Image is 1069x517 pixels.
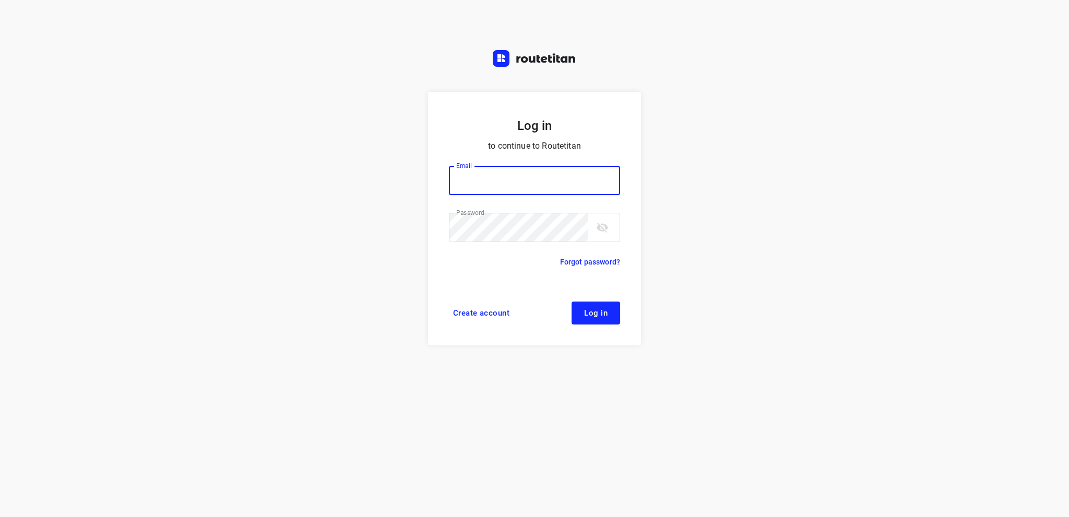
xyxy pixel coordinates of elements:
[493,50,576,67] img: Routetitan
[449,139,620,153] p: to continue to Routetitan
[560,256,620,268] a: Forgot password?
[493,50,576,69] a: Routetitan
[449,302,514,324] a: Create account
[592,217,613,238] button: toggle password visibility
[449,117,620,135] h5: Log in
[584,309,608,317] span: Log in
[572,302,620,324] button: Log in
[453,309,509,317] span: Create account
